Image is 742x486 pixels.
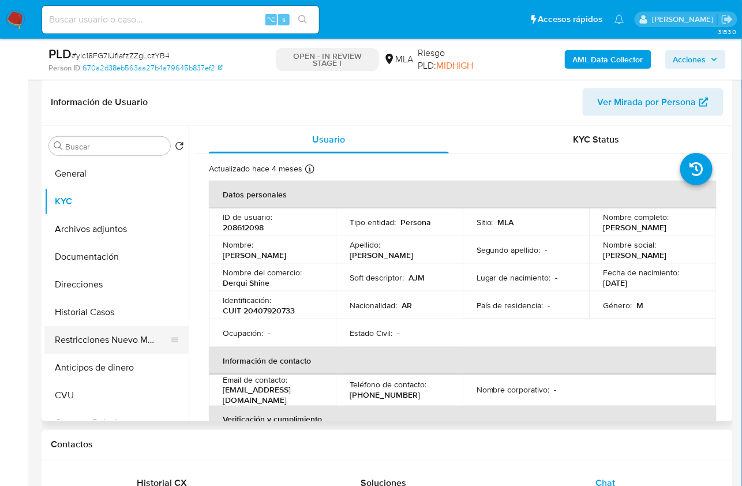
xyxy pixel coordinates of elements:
[44,271,189,298] button: Direcciones
[477,245,541,255] p: Segundo apellido :
[614,14,624,24] a: Notificaciones
[604,240,657,250] p: Nombre social :
[498,217,514,227] p: MLA
[350,240,380,250] p: Apellido :
[400,217,431,227] p: Persona
[223,375,287,385] p: Email de contacto :
[223,278,269,288] p: Derqui Shine
[44,298,189,326] button: Historial Casos
[209,181,717,208] th: Datos personales
[350,380,426,390] p: Teléfono de contacto :
[598,88,696,116] span: Ver Mirada por Persona
[665,50,726,69] button: Acciones
[223,305,295,316] p: CUIT 20407920733
[583,88,724,116] button: Ver Mirada por Persona
[42,12,319,27] input: Buscar usuario o caso...
[350,300,397,311] p: Nacionalidad :
[175,141,184,154] button: Volver al orden por defecto
[44,160,189,188] button: General
[44,354,189,382] button: Anticipos de dinero
[48,44,72,63] b: PLD
[282,14,286,25] span: s
[268,328,270,338] p: -
[51,439,724,451] h1: Contactos
[223,212,272,222] p: ID de usuario :
[350,217,396,227] p: Tipo entidad :
[384,53,413,66] div: MLA
[556,272,558,283] p: -
[44,382,189,409] button: CVU
[44,409,189,437] button: Cruces y Relaciones
[72,50,170,61] span: # ylc18FG7lUfiafzZZgLczYB4
[718,27,736,36] span: 3.153.0
[44,326,179,354] button: Restricciones Nuevo Mundo
[604,250,667,260] p: [PERSON_NAME]
[721,13,733,25] a: Salir
[291,12,314,28] button: search-icon
[48,63,80,73] b: Person ID
[83,63,223,73] a: 670a2d38eb563aa27b4a79645b837ef2
[477,272,551,283] p: Lugar de nacimiento :
[477,300,544,311] p: País de residencia :
[44,243,189,271] button: Documentación
[223,240,253,250] p: Nombre :
[209,163,302,174] p: Actualizado hace 4 meses
[637,300,644,311] p: M
[604,212,669,222] p: Nombre completo :
[223,295,271,305] p: Identificación :
[402,300,412,311] p: AR
[673,50,706,69] span: Acciones
[276,48,379,71] p: OPEN - IN REVIEW STAGE I
[554,385,557,395] p: -
[397,328,399,338] p: -
[223,267,302,278] p: Nombre del comercio :
[44,188,189,215] button: KYC
[565,50,651,69] button: AML Data Collector
[223,250,286,260] p: [PERSON_NAME]
[350,328,392,338] p: Estado Civil :
[54,141,63,151] button: Buscar
[604,267,680,278] p: Fecha de nacimiento :
[223,385,317,406] p: [EMAIL_ADDRESS][DOMAIN_NAME]
[44,215,189,243] button: Archivos adjuntos
[477,385,550,395] p: Nombre corporativo :
[604,300,632,311] p: Género :
[436,59,474,72] span: MIDHIGH
[538,13,603,25] span: Accesos rápidos
[548,300,550,311] p: -
[604,222,667,233] p: [PERSON_NAME]
[223,328,263,338] p: Ocupación :
[51,96,148,108] h1: Información de Usuario
[223,222,264,233] p: 208612098
[209,406,717,433] th: Verificación y cumplimiento
[267,14,275,25] span: ⌥
[418,47,499,72] span: Riesgo PLD:
[65,141,166,152] input: Buscar
[573,133,619,146] span: KYC Status
[209,347,717,375] th: Información de contacto
[652,14,717,25] p: jian.marin@mercadolibre.com
[604,278,628,288] p: [DATE]
[350,250,413,260] p: [PERSON_NAME]
[477,217,493,227] p: Sitio :
[350,272,404,283] p: Soft descriptor :
[312,133,345,146] span: Usuario
[409,272,425,283] p: AJM
[573,50,643,69] b: AML Data Collector
[545,245,548,255] p: -
[350,390,420,401] p: [PHONE_NUMBER]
